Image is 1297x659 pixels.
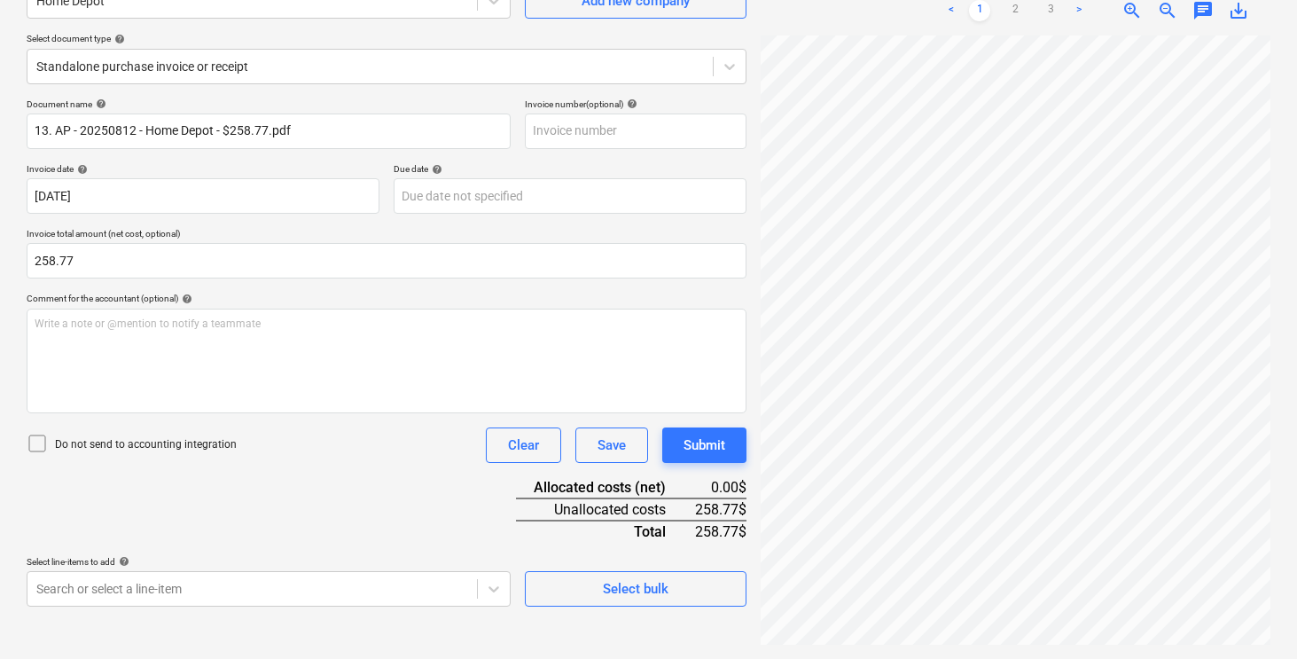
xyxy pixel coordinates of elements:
[516,477,694,498] div: Allocated costs (net)
[27,163,379,175] div: Invoice date
[516,521,694,542] div: Total
[662,428,746,463] button: Submit
[486,428,561,463] button: Clear
[694,498,746,521] div: 258.77$
[623,98,637,109] span: help
[115,556,129,567] span: help
[27,178,379,214] input: Invoice date not specified
[27,33,746,44] div: Select document type
[603,577,668,600] div: Select bulk
[525,114,746,149] input: Invoice number
[27,556,511,568] div: Select line-items to add
[92,98,106,109] span: help
[598,434,626,457] div: Save
[178,294,192,304] span: help
[74,164,88,175] span: help
[27,98,511,110] div: Document name
[27,228,746,243] p: Invoice total amount (net cost, optional)
[394,163,746,175] div: Due date
[111,34,125,44] span: help
[1208,574,1297,659] iframe: Chat Widget
[55,437,237,452] p: Do not send to accounting integration
[694,521,746,542] div: 258.77$
[27,243,746,279] input: Invoice total amount (net cost, optional)
[394,178,746,214] input: Due date not specified
[508,434,539,457] div: Clear
[575,428,648,463] button: Save
[525,98,746,110] div: Invoice number (optional)
[516,498,694,521] div: Unallocated costs
[428,164,442,175] span: help
[684,434,725,457] div: Submit
[27,293,746,304] div: Comment for the accountant (optional)
[525,571,746,607] button: Select bulk
[694,477,746,498] div: 0.00$
[27,114,511,149] input: Document name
